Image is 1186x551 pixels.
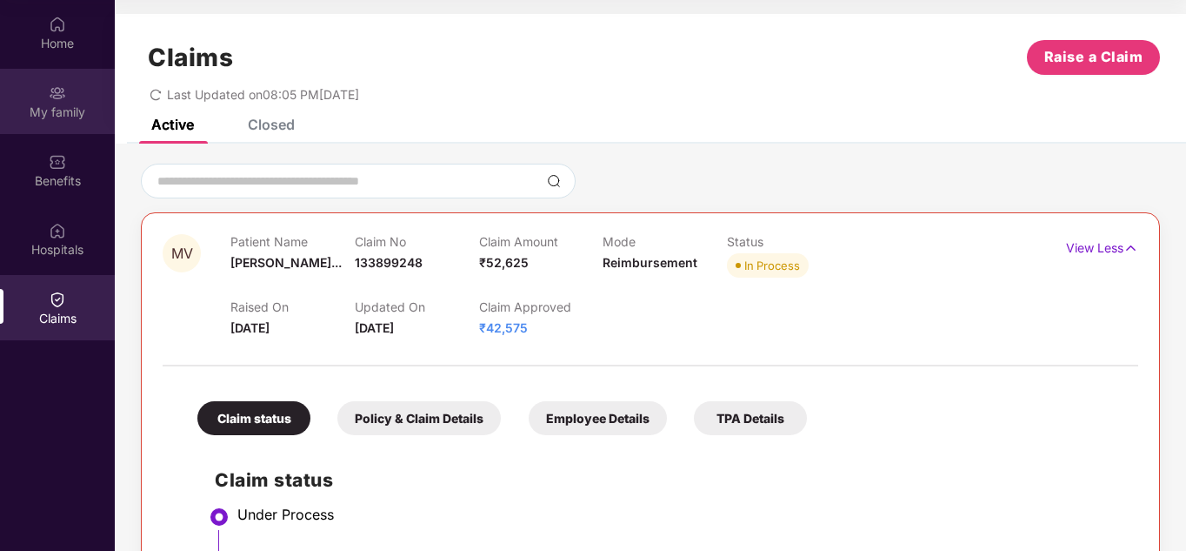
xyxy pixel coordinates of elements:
[215,466,1121,494] h2: Claim status
[209,507,230,527] img: svg+xml;base64,PHN2ZyBpZD0iU3RlcC1BY3RpdmUtMzJ4MzIiIHhtbG5zPSJodHRwOi8vd3d3LnczLm9yZy8yMDAwL3N2Zy...
[744,257,800,274] div: In Process
[337,401,501,435] div: Policy & Claim Details
[355,255,423,270] span: 133899248
[727,234,851,249] p: Status
[694,401,807,435] div: TPA Details
[479,234,603,249] p: Claim Amount
[479,255,529,270] span: ₹52,625
[230,255,342,270] span: [PERSON_NAME]...
[151,116,194,133] div: Active
[355,234,479,249] p: Claim No
[248,116,295,133] div: Closed
[603,255,697,270] span: Reimbursement
[230,320,270,335] span: [DATE]
[479,299,603,314] p: Claim Approved
[230,299,355,314] p: Raised On
[49,222,66,239] img: svg+xml;base64,PHN2ZyBpZD0iSG9zcGl0YWxzIiB4bWxucz0iaHR0cDovL3d3dy53My5vcmcvMjAwMC9zdmciIHdpZHRoPS...
[49,291,66,308] img: svg+xml;base64,PHN2ZyBpZD0iQ2xhaW0iIHhtbG5zPSJodHRwOi8vd3d3LnczLm9yZy8yMDAwL3N2ZyIgd2lkdGg9IjIwIi...
[479,320,528,335] span: ₹42,575
[148,43,233,72] h1: Claims
[1044,46,1143,68] span: Raise a Claim
[197,401,310,435] div: Claim status
[167,87,359,102] span: Last Updated on 08:05 PM[DATE]
[49,153,66,171] img: svg+xml;base64,PHN2ZyBpZD0iQmVuZWZpdHMiIHhtbG5zPSJodHRwOi8vd3d3LnczLm9yZy8yMDAwL3N2ZyIgd2lkdGg9Ij...
[355,299,479,314] p: Updated On
[1123,239,1138,258] img: svg+xml;base64,PHN2ZyB4bWxucz0iaHR0cDovL3d3dy53My5vcmcvMjAwMC9zdmciIHdpZHRoPSIxNyIgaGVpZ2h0PSIxNy...
[49,16,66,33] img: svg+xml;base64,PHN2ZyBpZD0iSG9tZSIgeG1sbnM9Imh0dHA6Ly93d3cudzMub3JnLzIwMDAvc3ZnIiB3aWR0aD0iMjAiIG...
[237,506,1121,523] div: Under Process
[529,401,667,435] div: Employee Details
[547,174,561,188] img: svg+xml;base64,PHN2ZyBpZD0iU2VhcmNoLTMyeDMyIiB4bWxucz0iaHR0cDovL3d3dy53My5vcmcvMjAwMC9zdmciIHdpZH...
[1066,234,1138,258] p: View Less
[171,246,193,261] span: MV
[150,87,162,102] span: redo
[230,234,355,249] p: Patient Name
[49,84,66,102] img: svg+xml;base64,PHN2ZyB3aWR0aD0iMjAiIGhlaWdodD0iMjAiIHZpZXdCb3g9IjAgMCAyMCAyMCIgZmlsbD0ibm9uZSIgeG...
[1027,40,1160,75] button: Raise a Claim
[355,320,394,335] span: [DATE]
[603,234,727,249] p: Mode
